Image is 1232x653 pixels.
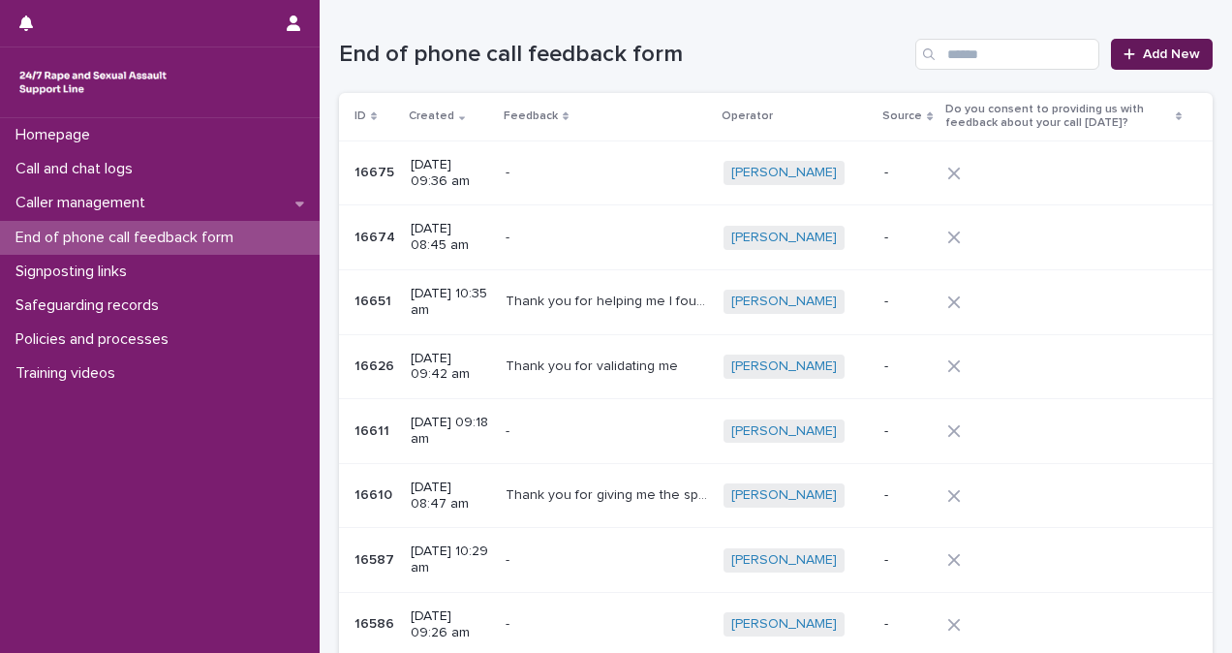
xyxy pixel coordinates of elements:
a: [PERSON_NAME] [731,358,837,375]
p: 16610 [354,483,396,504]
input: Search [915,39,1099,70]
p: Homepage [8,126,106,144]
p: - [884,165,931,181]
img: rhQMoQhaT3yELyF149Cw [15,63,170,102]
p: Thank you for giving me the space to put my thoughts so I can get on with the rest of my day [506,483,712,504]
p: 16626 [354,355,398,375]
a: Add New [1111,39,1213,70]
tr: 1661116611 [DATE] 09:18 am-- [PERSON_NAME] - [339,399,1213,464]
p: [DATE] 09:36 am [411,157,490,190]
p: - [506,161,513,181]
p: 16611 [354,420,393,440]
p: Source [882,106,922,127]
p: 16674 [354,226,399,246]
p: Operator [722,106,773,127]
p: - [884,423,931,440]
p: Feedback [504,106,558,127]
p: Do you consent to providing us with feedback about your call [DATE]? [945,99,1171,135]
p: - [506,612,513,633]
p: - [884,487,931,504]
a: [PERSON_NAME] [731,230,837,246]
p: [DATE] 08:47 am [411,480,490,513]
a: [PERSON_NAME] [731,552,837,569]
tr: 1667516675 [DATE] 09:36 am-- [PERSON_NAME] - [339,140,1213,205]
p: - [884,294,931,310]
p: [DATE] 10:29 am [411,544,490,576]
p: Training videos [8,364,131,383]
p: - [884,552,931,569]
span: Add New [1143,47,1200,61]
p: - [506,420,513,440]
p: 16586 [354,612,398,633]
p: Caller management [8,194,161,212]
tr: 1667416674 [DATE] 08:45 am-- [PERSON_NAME] - [339,205,1213,270]
a: [PERSON_NAME] [731,487,837,504]
p: End of phone call feedback form [8,229,249,247]
p: - [884,230,931,246]
p: 16587 [354,548,398,569]
h1: End of phone call feedback form [339,41,908,69]
tr: 1662616626 [DATE] 09:42 amThank you for validating meThank you for validating me [PERSON_NAME] - [339,334,1213,399]
p: ID [354,106,366,127]
p: Thank you for helping me I found this a really positive experience [506,290,712,310]
p: - [884,358,931,375]
p: 16651 [354,290,395,310]
p: [DATE] 09:18 am [411,415,490,448]
tr: 1665116651 [DATE] 10:35 amThank you for helping me I found this a really positive experienceThank... [339,269,1213,334]
p: [DATE] 08:45 am [411,221,490,254]
p: [DATE] 09:26 am [411,608,490,641]
a: [PERSON_NAME] [731,294,837,310]
p: 16675 [354,161,398,181]
a: [PERSON_NAME] [731,165,837,181]
tr: 1661016610 [DATE] 08:47 amThank you for giving me the space to put my thoughts so I can get on wi... [339,463,1213,528]
p: Policies and processes [8,330,184,349]
p: [DATE] 10:35 am [411,286,490,319]
p: [DATE] 09:42 am [411,351,490,384]
p: - [884,616,931,633]
p: Created [409,106,454,127]
p: - [506,226,513,246]
p: Signposting links [8,263,142,281]
a: [PERSON_NAME] [731,616,837,633]
p: - [506,548,513,569]
p: Call and chat logs [8,160,148,178]
a: [PERSON_NAME] [731,423,837,440]
tr: 1658716587 [DATE] 10:29 am-- [PERSON_NAME] - [339,528,1213,593]
p: Thank you for validating me [506,355,682,375]
p: Safeguarding records [8,296,174,315]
